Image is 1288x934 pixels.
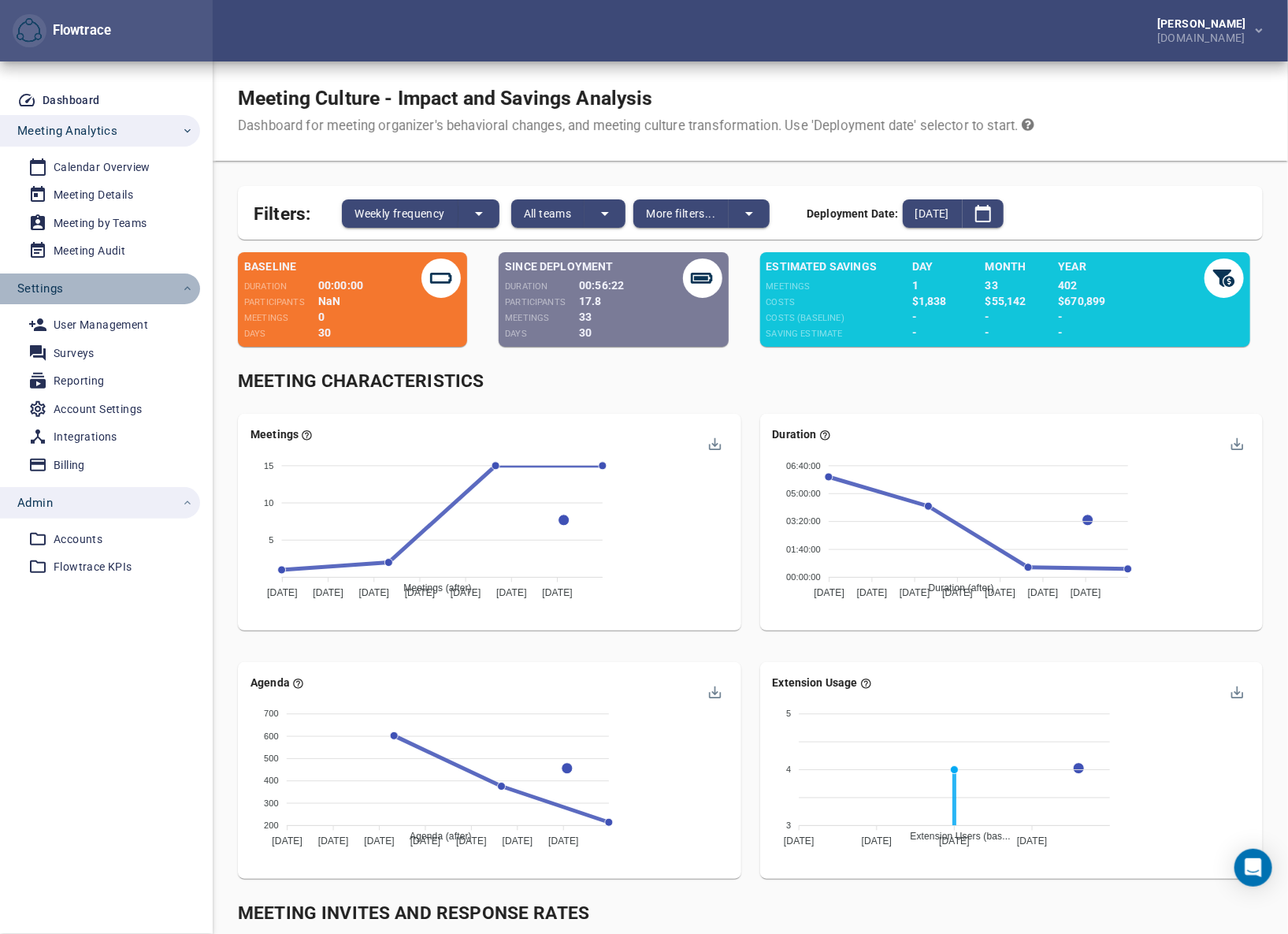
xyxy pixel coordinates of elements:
[524,204,572,223] span: All teams
[898,831,1010,842] span: Extension Users (bas...
[1058,277,1167,293] div: 402
[17,493,53,513] span: Admin
[405,587,436,598] tspan: [DATE]
[985,587,1015,598] tspan: [DATE]
[451,587,481,598] tspan: [DATE]
[1132,13,1275,48] button: [PERSON_NAME][DOMAIN_NAME]
[364,835,395,847] tspan: [DATE]
[633,199,729,228] button: More filters...
[505,277,579,293] div: Average duration of meetings during the time period.
[903,199,1004,228] div: split button
[17,121,117,141] span: Meeting Analytics
[54,241,125,261] div: Meeting Audit
[264,709,279,718] tspan: 700
[505,329,527,339] small: Days
[496,587,527,598] tspan: [DATE]
[939,835,970,847] tspan: [DATE]
[1017,835,1048,847] tspan: [DATE]
[766,309,911,325] div: Anticipated costs per period using baseline meeting characteristics and post-deployment meeting f...
[1058,309,1167,325] div: -
[318,311,325,323] span: 0
[511,199,626,228] div: split button
[505,259,682,274] span: Since Deployment
[54,185,133,205] div: Meeting Details
[985,325,1059,340] div: -
[579,279,624,292] span: 00:56:22
[766,313,844,323] small: Costs (Baseline)
[264,460,274,470] tspan: 15
[54,400,142,419] div: Account Settings
[238,901,1263,927] div: Meeting Invites and Response Rates
[786,460,821,470] tspan: 06:40:00
[238,369,1263,395] div: Meeting Characteristics
[318,279,363,292] span: 00:00:00
[503,835,533,847] tspan: [DATE]
[814,587,844,598] tspan: [DATE]
[17,278,63,299] span: Settings
[244,329,266,339] small: Days
[54,557,132,577] div: Flowtrace KPIs
[856,587,887,598] tspan: [DATE]
[1071,587,1101,598] tspan: [DATE]
[54,315,148,335] div: User Management
[318,326,331,339] span: 30
[54,371,105,391] div: Reporting
[244,259,421,274] span: Baseline
[17,18,42,43] img: Flowtrace
[786,489,821,498] tspan: 05:00:00
[511,199,585,228] button: All teams
[784,835,815,847] tspan: [DATE]
[1234,849,1272,887] div: Open Intercom Messenger
[244,313,288,323] small: Meetings
[54,530,102,549] div: Accounts
[1157,18,1253,29] div: [PERSON_NAME]
[13,14,111,48] div: Flowtrace
[542,587,573,598] tspan: [DATE]
[505,313,549,323] small: Meetings
[238,87,1034,110] h1: Meeting Culture - Impact and Savings Analysis
[354,204,444,223] span: Weekly frequency
[505,325,579,340] div: Number of days included in this time period.
[318,835,349,847] tspan: [DATE]
[264,731,279,741] tspan: 600
[505,281,547,292] small: Duration
[579,295,602,307] span: 17.8
[646,204,715,223] span: More filters...
[54,158,150,177] div: Calendar Overview
[707,435,721,448] div: Menu
[251,426,313,442] div: Average of meeting events at the given time window.
[398,831,472,842] span: Agenda (after)
[244,325,318,340] div: Number of days included in this time period.
[903,199,963,228] button: [DATE]
[772,675,871,690] div: Extension Usage
[505,297,566,307] small: Participants
[861,835,892,847] tspan: [DATE]
[313,587,343,598] tspan: [DATE]
[54,456,85,475] div: Billing
[318,295,340,307] span: NaN
[54,344,95,363] div: Surveys
[264,776,279,785] tspan: 400
[456,835,487,847] tspan: [DATE]
[244,281,287,292] small: Duration
[579,326,592,339] span: 30
[985,293,1059,309] div: $55,142
[1058,293,1167,309] div: $670,899
[772,426,830,442] div: Average duration of meeting events in minutes at the given time window.
[1027,587,1058,598] tspan: [DATE]
[251,675,304,690] div: Average agenda length in characters per meeting at the given time window.
[912,325,985,340] div: -
[342,199,499,228] div: split button
[807,207,898,220] b: Deployment Date:
[786,821,791,830] tspan: 3
[985,259,1059,274] span: Month
[505,293,579,309] div: Average participants (invitees + organizer) of meetings during the time period.
[1157,29,1253,43] div: [DOMAIN_NAME]
[244,293,318,309] div: Average participants (invitees + organizer) of meetings during the time period.
[766,329,842,339] small: Saving Estimate
[272,835,303,847] tspan: [DATE]
[269,535,273,545] tspan: 5
[766,281,810,292] small: Meetings
[912,259,985,274] span: Day
[766,325,911,340] div: Anticipated savings per period compared to baseline meeting characteristics. Formula: [(baseline ...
